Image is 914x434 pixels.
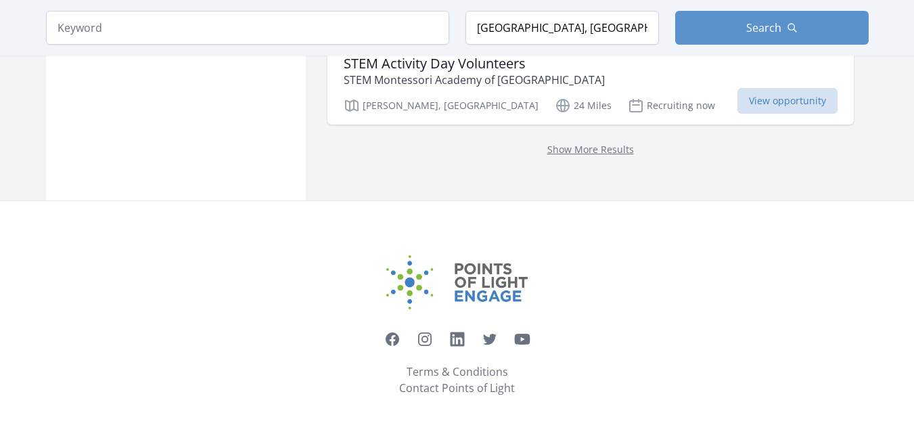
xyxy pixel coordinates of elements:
[399,380,515,396] a: Contact Points of Light
[344,97,539,114] p: [PERSON_NAME], [GEOGRAPHIC_DATA]
[737,88,838,114] span: View opportunity
[628,97,715,114] p: Recruiting now
[327,45,854,125] a: STEM Activity Day Volunteers STEM Montessori Academy of [GEOGRAPHIC_DATA] [PERSON_NAME], [GEOGRAP...
[675,11,869,45] button: Search
[344,56,605,72] h3: STEM Activity Day Volunteers
[46,11,449,45] input: Keyword
[746,20,781,36] span: Search
[465,11,659,45] input: Location
[555,97,612,114] p: 24 Miles
[386,255,528,309] img: Points of Light Engage
[547,143,634,156] a: Show More Results
[407,364,508,380] a: Terms & Conditions
[344,72,605,88] p: STEM Montessori Academy of [GEOGRAPHIC_DATA]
